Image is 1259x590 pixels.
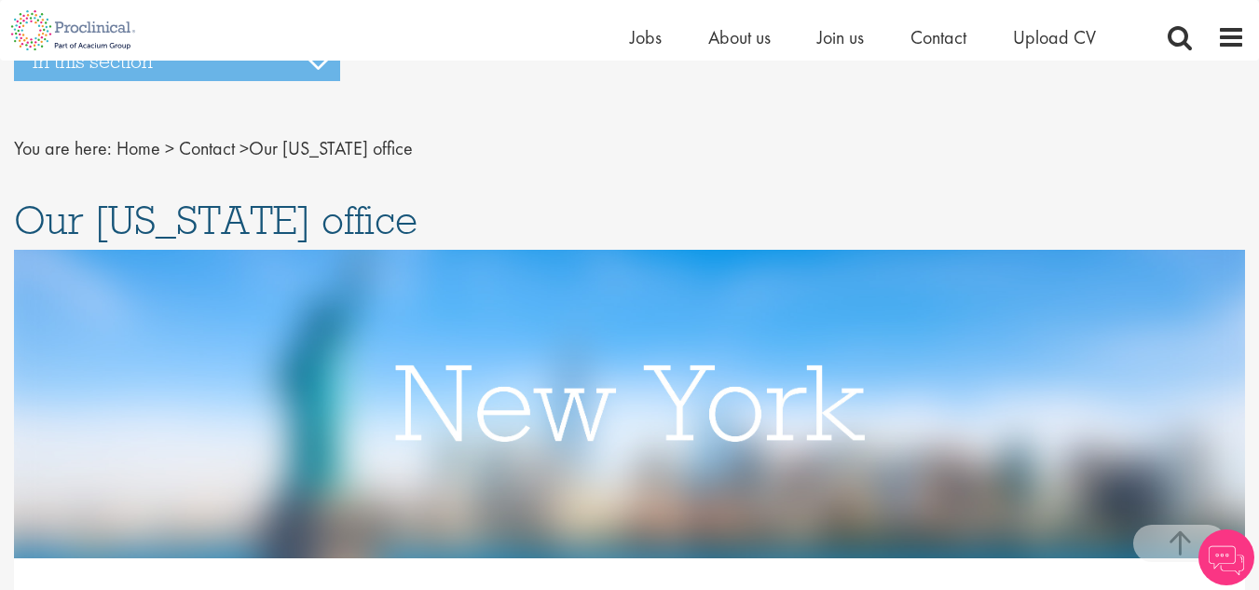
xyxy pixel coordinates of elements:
a: Join us [817,25,864,49]
span: You are here: [14,136,112,160]
a: About us [708,25,771,49]
h3: In this section [14,42,340,81]
a: Jobs [630,25,662,49]
span: Our [US_STATE] office [14,195,417,245]
a: Contact [910,25,966,49]
img: Chatbot [1198,529,1254,585]
a: Upload CV [1013,25,1096,49]
span: > [165,136,174,160]
a: breadcrumb link to Home [116,136,160,160]
span: > [239,136,249,160]
a: breadcrumb link to Contact [179,136,235,160]
span: Our [US_STATE] office [116,136,413,160]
